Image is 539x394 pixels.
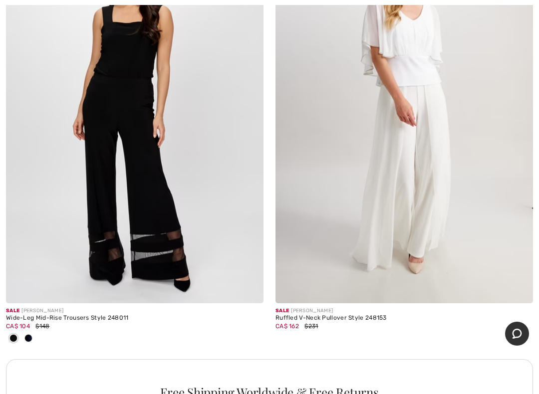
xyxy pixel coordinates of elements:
span: CA$ 104 [6,323,30,330]
div: Midnight [21,331,36,347]
div: Ruffled V-Neck Pullover Style 248153 [275,315,533,322]
iframe: Opens a widget where you can chat to one of our agents [505,322,529,347]
div: Wide-Leg Mid-Rise Trousers Style 248011 [6,315,264,322]
span: $148 [35,323,49,330]
span: CA$ 162 [275,323,299,330]
span: Sale [275,308,289,314]
span: Sale [6,308,19,314]
div: [PERSON_NAME] [275,307,533,315]
div: Black [6,331,21,347]
div: [PERSON_NAME] [6,307,264,315]
span: $231 [304,323,318,330]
